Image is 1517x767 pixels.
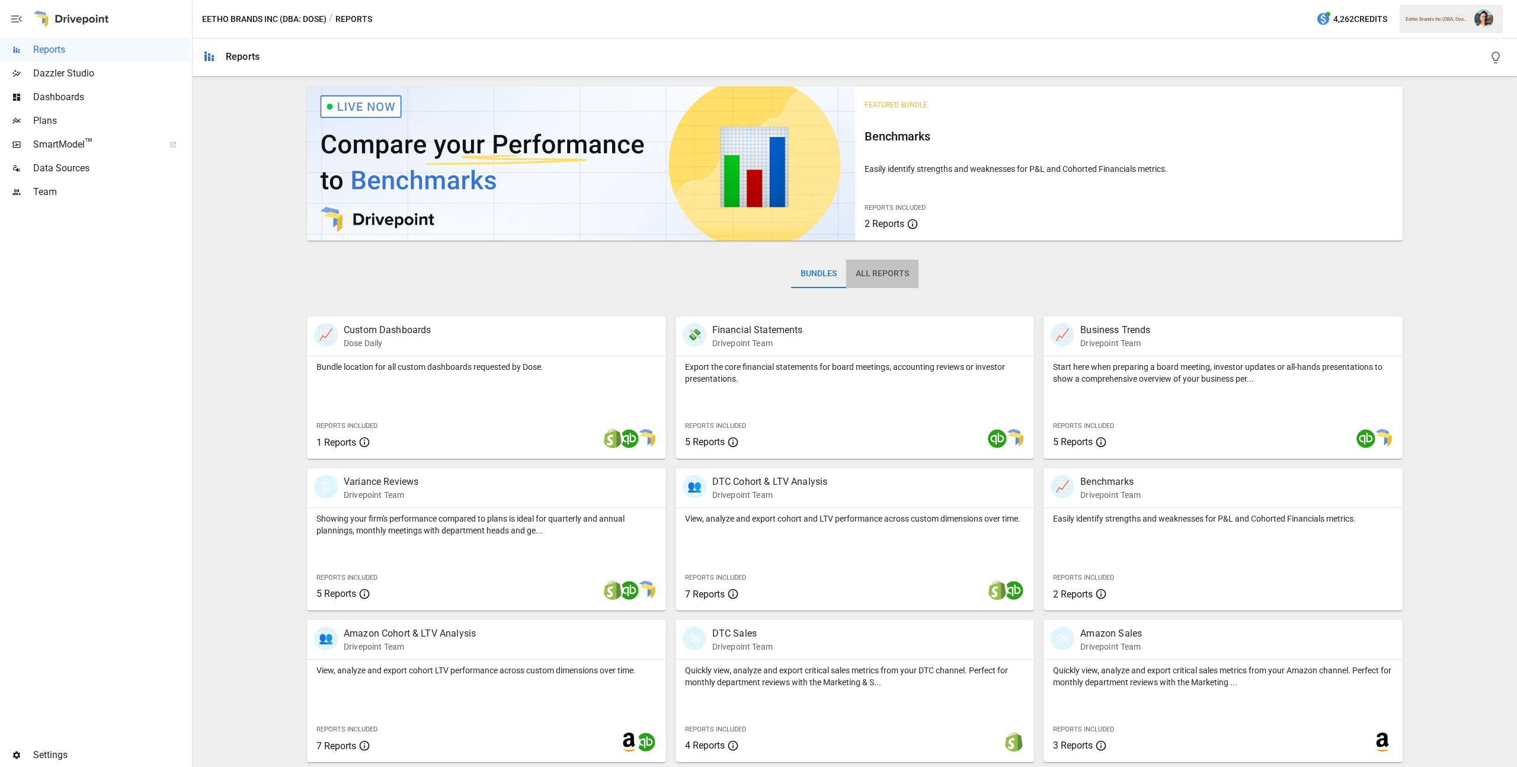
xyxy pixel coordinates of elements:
[344,489,418,501] p: Drivepoint Team
[865,127,1394,146] h6: Benchmarks
[1080,323,1150,337] p: Business Trends
[316,740,356,752] span: 7 Reports
[33,161,190,175] span: Data Sources
[1053,664,1393,688] p: Quickly view, analyze and export critical sales metrics from your Amazon channel. Perfect for mon...
[344,475,418,489] p: Variance Reviews
[685,361,1025,385] p: Export the core financial statements for board meetings, accounting reviews or investor presentat...
[1053,513,1393,525] p: Easily identify strengths and weaknesses for P&L and Cohorted Financials metrics.
[316,726,377,733] span: Reports Included
[685,589,725,600] span: 7 Reports
[344,627,476,641] p: Amazon Cohort & LTV Analysis
[620,733,639,752] img: amazon
[712,627,773,641] p: DTC Sales
[683,323,706,347] div: 💸
[344,641,476,653] p: Drivepoint Team
[1051,627,1074,650] div: 🛍
[344,337,431,349] p: Dose Daily
[307,87,855,241] img: video thumbnail
[685,574,746,581] span: Reports Included
[33,748,190,762] span: Settings
[33,90,190,104] span: Dashboards
[314,627,338,650] div: 👥
[1051,475,1074,498] div: 📈
[865,101,927,109] span: Featured Bundle
[1080,627,1142,641] p: Amazon Sales
[1053,422,1114,430] span: Reports Included
[636,429,655,448] img: smart model
[636,733,655,752] img: quickbooks
[1053,361,1393,385] p: Start here when preparing a board meeting, investor updates or all-hands presentations to show a ...
[316,361,657,373] p: Bundle location for all custom dashboards requested by Dose.
[865,204,926,212] span: Reports Included
[316,588,356,599] span: 5 Reports
[712,641,773,653] p: Drivepoint Team
[620,581,639,600] img: quickbooks
[1053,740,1093,751] span: 3 Reports
[1004,581,1023,600] img: quickbooks
[603,581,622,600] img: shopify
[316,513,657,536] p: Showing your firm's performance compared to plans is ideal for quarterly and annual plannings, mo...
[1053,436,1093,448] span: 5 Reports
[316,437,356,448] span: 1 Reports
[685,726,746,733] span: Reports Included
[988,581,1007,600] img: shopify
[636,581,655,600] img: smart model
[685,664,1025,688] p: Quickly view, analyze and export critical sales metrics from your DTC channel. Perfect for monthl...
[712,323,803,337] p: Financial Statements
[603,429,622,448] img: shopify
[1053,726,1114,733] span: Reports Included
[791,260,846,288] button: Bundles
[1373,429,1392,448] img: smart model
[712,337,803,349] p: Drivepoint Team
[329,12,333,27] div: /
[316,422,377,430] span: Reports Included
[1080,641,1142,653] p: Drivepoint Team
[33,185,190,199] span: Team
[683,627,706,650] div: 🛍
[1051,323,1074,347] div: 📈
[1080,475,1141,489] p: Benchmarks
[620,429,639,448] img: quickbooks
[85,136,93,151] span: ™
[226,51,260,62] div: Reports
[685,740,725,751] span: 4 Reports
[712,475,828,489] p: DTC Cohort & LTV Analysis
[712,489,828,501] p: Drivepoint Team
[1311,8,1392,30] button: 4,262Credits
[314,475,338,498] div: 🗓
[1053,574,1114,581] span: Reports Included
[1373,733,1392,752] img: amazon
[33,114,190,128] span: Plans
[683,475,706,498] div: 👥
[1080,337,1150,349] p: Drivepoint Team
[846,260,918,288] button: All Reports
[33,66,190,81] span: Dazzler Studio
[685,422,746,430] span: Reports Included
[1080,489,1141,501] p: Drivepoint Team
[1356,429,1375,448] img: quickbooks
[685,436,725,448] span: 5 Reports
[33,43,190,57] span: Reports
[344,323,431,337] p: Custom Dashboards
[33,138,156,152] span: SmartModel
[865,163,1394,175] p: Easily identify strengths and weaknesses for P&L and Cohorted Financials metrics.
[1004,429,1023,448] img: smart model
[865,218,904,229] span: 2 Reports
[1406,17,1467,22] div: Eetho Brands Inc (DBA: Dose)
[685,513,1025,525] p: View, analyze and export cohort and LTV performance across custom dimensions over time.
[1053,589,1093,600] span: 2 Reports
[988,429,1007,448] img: quickbooks
[316,664,657,676] p: View, analyze and export cohort LTV performance across custom dimensions over time.
[1333,12,1387,27] span: 4,262 Credits
[1004,733,1023,752] img: shopify
[202,12,327,27] button: Eetho Brands Inc (DBA: Dose)
[316,574,377,581] span: Reports Included
[314,323,338,347] div: 📈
